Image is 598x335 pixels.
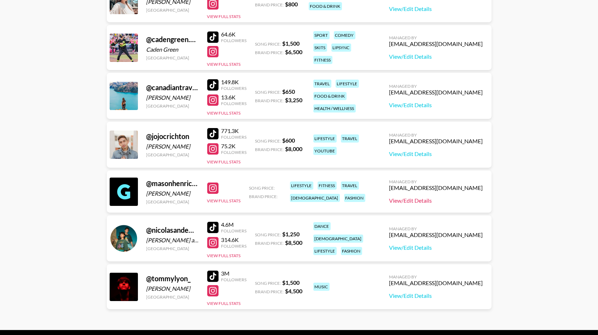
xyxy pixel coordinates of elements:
[341,134,359,143] div: travel
[313,104,356,112] div: health / wellness
[146,274,199,283] div: @ tommylyon_
[389,40,483,47] div: [EMAIL_ADDRESS][DOMAIN_NAME]
[207,159,241,164] button: View Full Stats
[285,145,303,152] strong: $ 8,000
[221,150,247,155] div: Followers
[146,294,199,300] div: [GEOGRAPHIC_DATA]
[255,50,284,55] span: Brand Price:
[146,46,199,53] div: Caden Green
[313,92,347,100] div: food & drink
[313,235,363,243] div: [DEMOGRAPHIC_DATA]
[331,44,351,52] div: lipsync
[146,7,199,13] div: [GEOGRAPHIC_DATA]
[389,279,483,287] div: [EMAIL_ADDRESS][DOMAIN_NAME]
[313,44,327,52] div: skits
[389,179,483,184] div: Managed By
[389,35,483,40] div: Managed By
[207,62,241,67] button: View Full Stats
[389,226,483,231] div: Managed By
[389,292,483,299] a: View/Edit Details
[389,132,483,138] div: Managed By
[283,231,300,237] strong: $ 1,250
[221,243,247,249] div: Followers
[255,281,281,286] span: Song Price:
[146,199,199,204] div: [GEOGRAPHIC_DATA]
[283,88,295,95] strong: $ 650
[146,143,199,150] div: [PERSON_NAME]
[146,132,199,141] div: @ jojocrichton
[146,190,199,197] div: [PERSON_NAME]
[207,253,241,258] button: View Full Stats
[285,239,303,246] strong: $ 8,500
[221,94,247,101] div: 13.6K
[290,194,340,202] div: [DEMOGRAPHIC_DATA]
[146,83,199,92] div: @ canadiantravelgal
[313,247,337,255] div: lifestyle
[285,1,298,7] strong: $ 800
[285,97,303,103] strong: $ 3,250
[389,274,483,279] div: Managed By
[313,283,330,291] div: music
[389,53,483,60] a: View/Edit Details
[207,301,241,306] button: View Full Stats
[221,79,247,86] div: 149.8K
[146,103,199,109] div: [GEOGRAPHIC_DATA]
[283,279,300,286] strong: $ 1,500
[221,270,247,277] div: 3M
[255,289,284,294] span: Brand Price:
[341,181,359,190] div: travel
[255,138,281,144] span: Song Price:
[255,41,281,47] span: Song Price:
[221,228,247,233] div: Followers
[221,277,247,282] div: Followers
[255,2,284,7] span: Brand Price:
[313,56,332,64] div: fitness
[255,147,284,152] span: Brand Price:
[313,134,337,143] div: lifestyle
[207,110,241,116] button: View Full Stats
[313,31,330,39] div: sport
[336,80,359,88] div: lifestyle
[389,150,483,157] a: View/Edit Details
[255,232,281,237] span: Song Price:
[389,244,483,251] a: View/Edit Details
[146,55,199,60] div: [GEOGRAPHIC_DATA]
[221,134,247,140] div: Followers
[221,31,247,38] div: 64.6K
[207,14,241,19] button: View Full Stats
[221,38,247,43] div: Followers
[313,222,331,230] div: dance
[146,226,199,235] div: @ nicolasandemiliano
[283,137,295,144] strong: $ 600
[290,181,313,190] div: lifestyle
[283,40,300,47] strong: $ 1,500
[285,288,303,294] strong: $ 4,500
[389,184,483,191] div: [EMAIL_ADDRESS][DOMAIN_NAME]
[221,86,247,91] div: Followers
[389,102,483,109] a: View/Edit Details
[313,80,331,88] div: travel
[221,221,247,228] div: 4.6M
[146,246,199,251] div: [GEOGRAPHIC_DATA]
[389,83,483,89] div: Managed By
[249,185,275,191] span: Song Price:
[146,152,199,157] div: [GEOGRAPHIC_DATA]
[309,2,342,10] div: food & drink
[334,31,355,39] div: comedy
[221,143,247,150] div: 75.2K
[313,147,337,155] div: youtube
[318,181,337,190] div: fitness
[146,285,199,292] div: [PERSON_NAME]
[255,89,281,95] span: Song Price:
[255,241,284,246] span: Brand Price:
[389,231,483,238] div: [EMAIL_ADDRESS][DOMAIN_NAME]
[389,197,483,204] a: View/Edit Details
[207,198,241,203] button: View Full Stats
[146,237,199,244] div: [PERSON_NAME] and [PERSON_NAME]
[341,247,362,255] div: fashion
[285,48,303,55] strong: $ 6,500
[221,127,247,134] div: 771.3K
[146,94,199,101] div: [PERSON_NAME]
[255,98,284,103] span: Brand Price:
[249,194,278,199] span: Brand Price:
